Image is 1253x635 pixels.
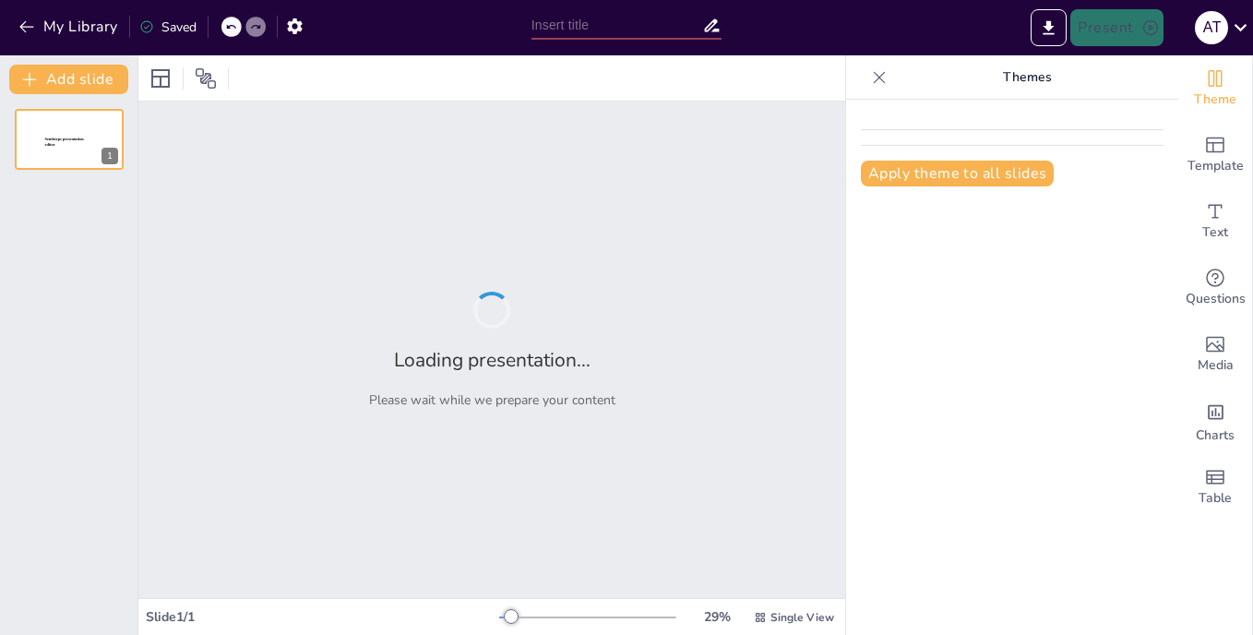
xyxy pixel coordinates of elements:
[9,65,128,94] button: Add slide
[1186,289,1246,309] span: Questions
[146,608,499,626] div: Slide 1 / 1
[1187,156,1244,176] span: Template
[394,347,591,373] h2: Loading presentation...
[139,18,197,36] div: Saved
[1195,9,1228,46] button: A T
[1178,388,1252,454] div: Add charts and graphs
[14,12,125,42] button: My Library
[1194,90,1236,110] span: Theme
[695,608,739,626] div: 29 %
[531,12,702,39] input: Insert title
[1195,11,1228,44] div: A T
[146,64,175,93] div: Layout
[1198,355,1234,376] span: Media
[195,67,217,90] span: Position
[369,391,615,409] p: Please wait while we prepare your content
[1178,55,1252,122] div: Change the overall theme
[1199,488,1232,509] span: Table
[1178,122,1252,188] div: Add ready made slides
[1178,255,1252,321] div: Get real-time input from your audience
[101,148,118,164] div: 1
[45,138,84,148] span: Sendsteps presentation editor
[1178,454,1252,521] div: Add a table
[861,161,1054,186] button: Apply theme to all slides
[770,610,834,625] span: Single View
[1070,9,1163,46] button: Present
[15,109,124,170] div: 1
[1031,9,1067,46] button: Export to PowerPoint
[1178,321,1252,388] div: Add images, graphics, shapes or video
[1196,425,1235,446] span: Charts
[1178,188,1252,255] div: Add text boxes
[1202,222,1228,243] span: Text
[894,55,1160,100] p: Themes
